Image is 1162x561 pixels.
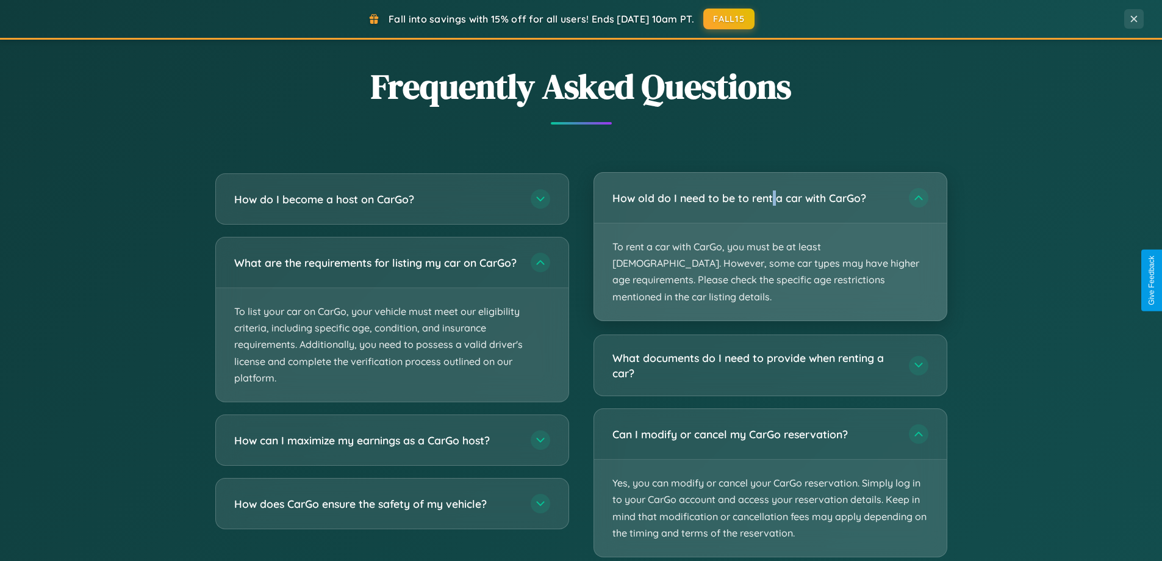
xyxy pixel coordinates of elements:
h2: Frequently Asked Questions [215,63,947,110]
h3: What documents do I need to provide when renting a car? [612,350,897,380]
h3: How can I maximize my earnings as a CarGo host? [234,433,518,448]
div: Give Feedback [1147,256,1156,305]
p: To rent a car with CarGo, you must be at least [DEMOGRAPHIC_DATA]. However, some car types may ha... [594,223,947,320]
h3: What are the requirements for listing my car on CarGo? [234,255,518,270]
h3: Can I modify or cancel my CarGo reservation? [612,427,897,442]
h3: How old do I need to be to rent a car with CarGo? [612,190,897,206]
p: To list your car on CarGo, your vehicle must meet our eligibility criteria, including specific ag... [216,288,568,402]
p: Yes, you can modify or cancel your CarGo reservation. Simply log in to your CarGo account and acc... [594,460,947,557]
span: Fall into savings with 15% off for all users! Ends [DATE] 10am PT. [389,13,694,25]
h3: How does CarGo ensure the safety of my vehicle? [234,496,518,512]
h3: How do I become a host on CarGo? [234,192,518,207]
button: FALL15 [703,9,755,29]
